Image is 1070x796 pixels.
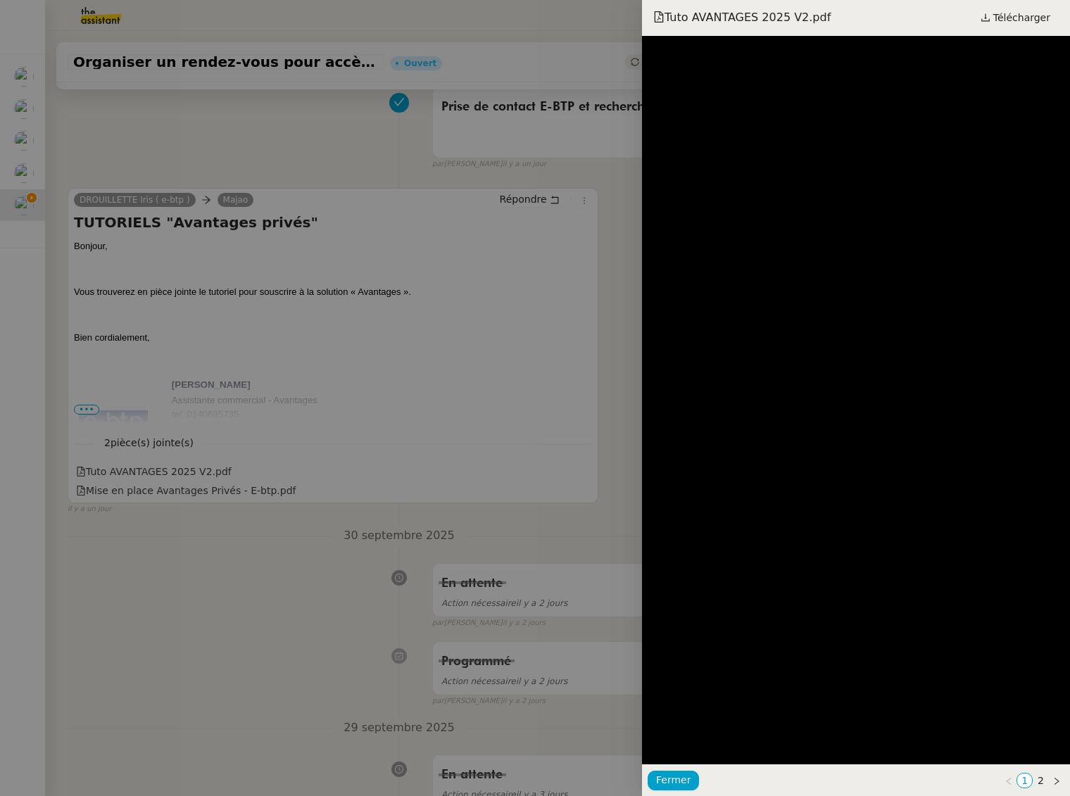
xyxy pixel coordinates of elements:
li: 1 [1016,773,1033,788]
button: Page précédente [1001,773,1016,788]
a: 1 [1017,773,1032,788]
span: Fermer [656,772,691,788]
span: Tuto AVANTAGES 2025 V2.pdf [653,10,831,25]
li: 2 [1033,773,1049,788]
span: Télécharger [993,8,1050,27]
a: 2 [1033,773,1048,788]
button: Page suivante [1049,773,1064,788]
a: Télécharger [972,8,1059,27]
button: Fermer [648,771,699,790]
